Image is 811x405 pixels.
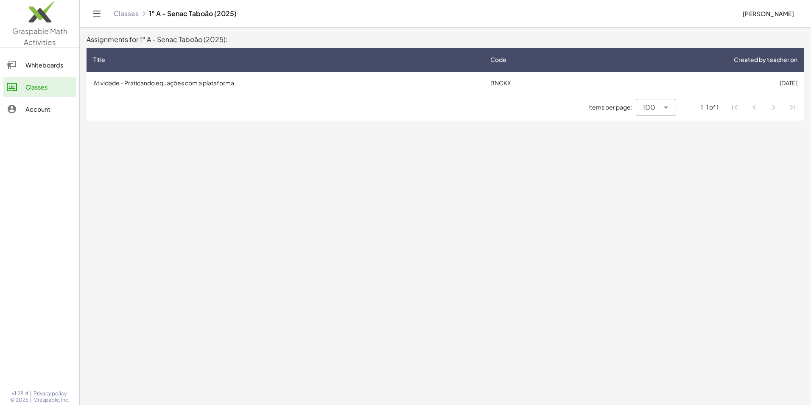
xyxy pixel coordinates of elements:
[735,6,801,21] button: [PERSON_NAME]
[484,72,583,94] td: BNCKX
[34,397,70,403] span: Graspable, Inc.
[87,34,804,45] div: Assignments for 1° A - Senac Taboão (2025):
[3,77,76,97] a: Classes
[30,397,32,403] span: |
[25,60,73,70] div: Whiteboards
[588,103,636,112] span: Items per page:
[93,55,105,64] span: Title
[12,390,28,397] span: v1.28.4
[490,55,506,64] span: Code
[87,72,484,94] td: Atividade - Praticando equações com a plataforma
[10,397,28,403] span: © 2025
[34,390,70,397] a: Privacy policy
[114,9,139,18] a: Classes
[725,98,803,117] nav: Pagination Navigation
[3,55,76,75] a: Whiteboards
[25,82,73,92] div: Classes
[3,99,76,119] a: Account
[643,102,655,112] span: 100
[583,72,804,94] td: [DATE]
[30,390,32,397] span: |
[742,10,794,17] span: [PERSON_NAME]
[701,103,719,112] div: 1-1 of 1
[734,55,797,64] span: Created by teacher on
[90,7,103,20] button: Toggle navigation
[25,104,73,114] div: Account
[12,26,67,47] span: Graspable Math Activities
